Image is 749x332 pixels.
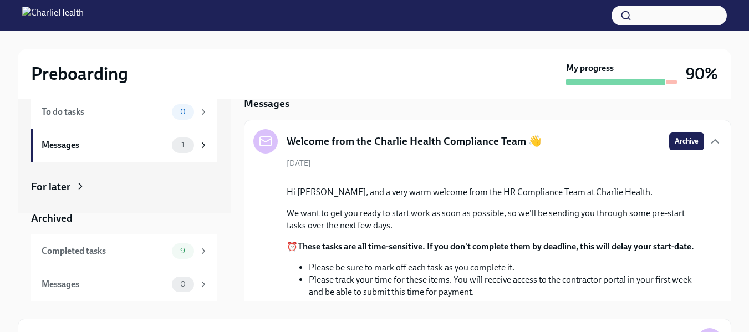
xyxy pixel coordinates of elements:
div: Messages [42,139,167,151]
span: 1 [175,141,191,149]
a: Messages1 [31,129,217,162]
h5: Messages [244,96,289,111]
span: 0 [174,280,192,288]
a: For later [31,180,217,194]
div: Messages [42,278,167,290]
a: Completed tasks9 [31,234,217,268]
span: 0 [174,108,192,116]
div: For later [31,180,70,194]
div: To do tasks [42,106,167,118]
span: 9 [174,247,192,255]
a: To do tasks0 [31,95,217,129]
p: We want to get you ready to start work as soon as possible, so we'll be sending you through some ... [287,207,704,232]
span: Archive [675,136,699,147]
a: Archived [31,211,217,226]
h2: Preboarding [31,63,128,85]
button: Archive [669,132,704,150]
p: Hi [PERSON_NAME], and a very warm welcome from the HR Compliance Team at Charlie Health. [287,186,704,198]
li: Please be sure to mark off each task as you complete it. [309,262,704,274]
strong: My progress [566,62,614,74]
h5: Welcome from the Charlie Health Compliance Team 👋 [287,134,542,149]
img: CharlieHealth [22,7,84,24]
p: ⏰ [287,241,704,253]
a: Messages0 [31,268,217,301]
span: [DATE] [287,158,311,168]
div: Completed tasks [42,245,167,257]
h3: 90% [686,64,718,84]
strong: These tasks are all time-sensitive. If you don't complete them by deadline, this will delay your ... [298,241,694,252]
li: Please track your time for these items. You will receive access to the contractor portal in your ... [309,274,704,298]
